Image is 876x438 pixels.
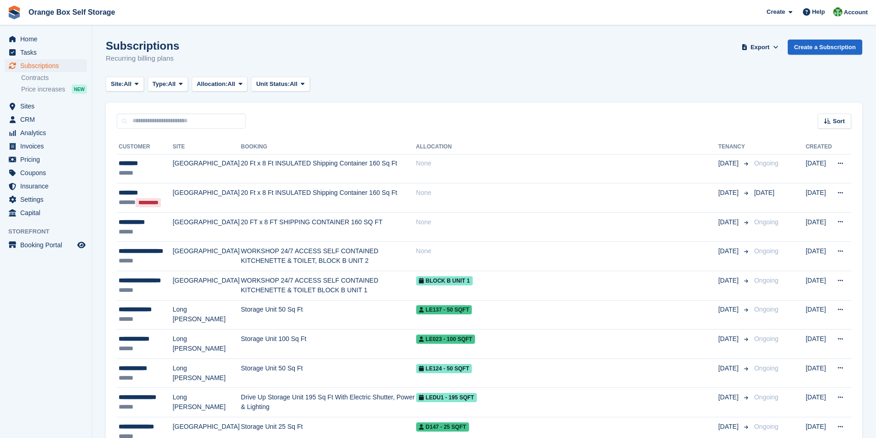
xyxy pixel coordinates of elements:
[172,330,240,359] td: Long [PERSON_NAME]
[241,330,416,359] td: Storage Unit 100 Sq Ft
[20,180,75,193] span: Insurance
[20,140,75,153] span: Invoices
[750,43,769,52] span: Export
[106,53,179,64] p: Recurring billing plans
[806,300,832,330] td: [DATE]
[754,189,774,196] span: [DATE]
[25,5,119,20] a: Orange Box Self Storage
[5,166,87,179] a: menu
[241,140,416,154] th: Booking
[812,7,825,17] span: Help
[228,80,235,89] span: All
[20,166,75,179] span: Coupons
[8,227,92,236] span: Storefront
[718,334,740,344] span: [DATE]
[833,7,842,17] img: Binder Bhardwaj
[197,80,228,89] span: Allocation:
[241,358,416,388] td: Storage Unit 50 Sq Ft
[241,154,416,183] td: 20 Ft x 8 Ft INSULATED Shipping Container 160 Sq Ft
[806,271,832,301] td: [DATE]
[20,126,75,139] span: Analytics
[754,218,779,226] span: Ongoing
[5,126,87,139] a: menu
[124,80,132,89] span: All
[20,33,75,46] span: Home
[20,193,75,206] span: Settings
[806,212,832,242] td: [DATE]
[754,159,779,167] span: Ongoing
[718,140,750,154] th: Tenancy
[5,193,87,206] a: menu
[767,7,785,17] span: Create
[20,153,75,166] span: Pricing
[241,212,416,242] td: 20 FT x 8 FT SHIPPING CONTAINER 160 SQ FT
[788,40,862,55] a: Create a Subscription
[241,271,416,301] td: WORKSHOP 24/7 ACCESS SELF CONTAINED KITCHENETTE & TOILET BLOCK B UNIT 1
[20,46,75,59] span: Tasks
[718,188,740,198] span: [DATE]
[5,59,87,72] a: menu
[754,364,779,372] span: Ongoing
[806,140,832,154] th: Created
[718,305,740,314] span: [DATE]
[5,153,87,166] a: menu
[20,59,75,72] span: Subscriptions
[20,206,75,219] span: Capital
[754,306,779,313] span: Ongoing
[172,358,240,388] td: Long [PERSON_NAME]
[754,335,779,342] span: Ongoing
[21,74,87,82] a: Contracts
[806,242,832,271] td: [DATE]
[806,154,832,183] td: [DATE]
[72,85,87,94] div: NEW
[111,80,124,89] span: Site:
[718,364,740,373] span: [DATE]
[806,358,832,388] td: [DATE]
[416,159,718,168] div: None
[241,242,416,271] td: WORKSHOP 24/7 ACCESS SELF CONTAINED KITCHENETTE & TOILET, BLOCK B UNIT 2
[416,246,718,256] div: None
[740,40,780,55] button: Export
[416,188,718,198] div: None
[172,140,240,154] th: Site
[20,239,75,251] span: Booking Portal
[153,80,168,89] span: Type:
[806,183,832,213] td: [DATE]
[5,113,87,126] a: menu
[806,388,832,417] td: [DATE]
[718,392,740,402] span: [DATE]
[168,80,176,89] span: All
[172,183,240,213] td: [GEOGRAPHIC_DATA]
[106,40,179,52] h1: Subscriptions
[718,276,740,285] span: [DATE]
[172,271,240,301] td: [GEOGRAPHIC_DATA]
[844,8,868,17] span: Account
[416,217,718,227] div: None
[21,85,65,94] span: Price increases
[718,159,740,168] span: [DATE]
[192,77,248,92] button: Allocation: All
[148,77,188,92] button: Type: All
[5,46,87,59] a: menu
[7,6,21,19] img: stora-icon-8386f47178a22dfd0bd8f6a31ec36ba5ce8667c1dd55bd0f319d3a0aa187defe.svg
[5,239,87,251] a: menu
[416,422,469,432] span: D147 - 25 SQFT
[172,212,240,242] td: [GEOGRAPHIC_DATA]
[754,277,779,284] span: Ongoing
[76,239,87,250] a: Preview store
[241,183,416,213] td: 20 Ft x 8 Ft INSULATED Shipping Container 160 Sq Ft
[416,335,475,344] span: LE023 - 100 SQFT
[256,80,290,89] span: Unit Status:
[416,305,472,314] span: LE137 - 50 SQFT
[20,100,75,113] span: Sites
[754,423,779,430] span: Ongoing
[172,154,240,183] td: [GEOGRAPHIC_DATA]
[5,140,87,153] a: menu
[172,300,240,330] td: Long [PERSON_NAME]
[5,180,87,193] a: menu
[718,246,740,256] span: [DATE]
[290,80,298,89] span: All
[5,100,87,113] a: menu
[106,77,144,92] button: Site: All
[718,217,740,227] span: [DATE]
